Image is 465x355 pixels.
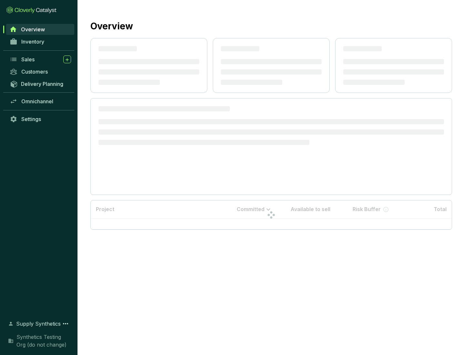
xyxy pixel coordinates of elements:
span: Overview [21,26,45,33]
h2: Overview [90,19,133,33]
span: Omnichannel [21,98,53,105]
a: Settings [6,114,74,125]
span: Synthetics Testing Org (do not change) [16,333,71,349]
a: Inventory [6,36,74,47]
span: Delivery Planning [21,81,63,87]
a: Omnichannel [6,96,74,107]
a: Delivery Planning [6,78,74,89]
span: Supply Synthetics [16,320,61,328]
a: Overview [6,24,74,35]
span: Customers [21,68,48,75]
span: Inventory [21,38,44,45]
span: Sales [21,56,35,63]
a: Sales [6,54,74,65]
span: Settings [21,116,41,122]
a: Customers [6,66,74,77]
